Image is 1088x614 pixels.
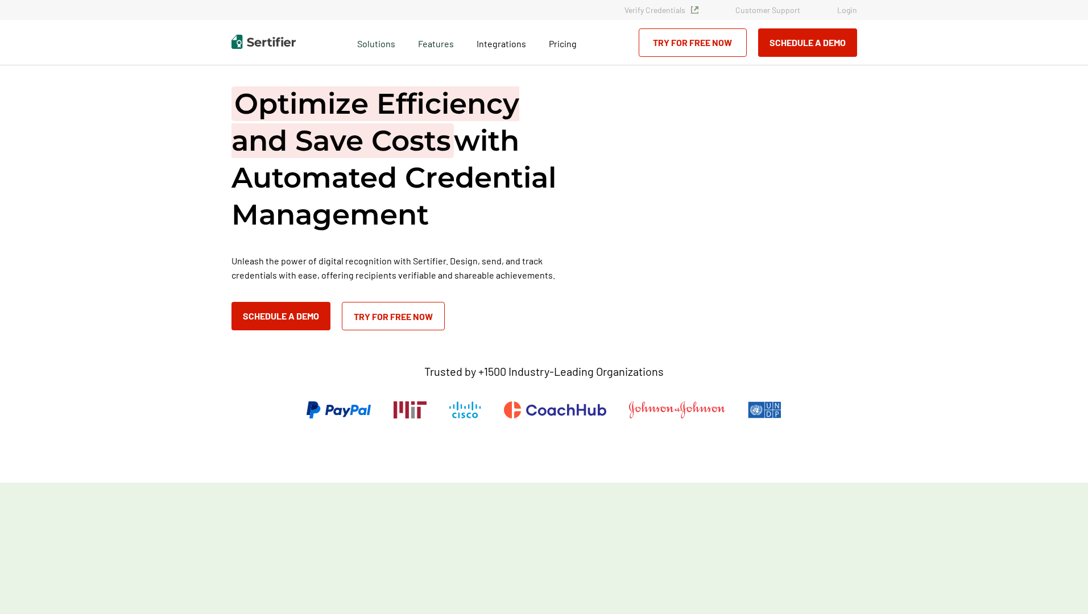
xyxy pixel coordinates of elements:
span: Optimize Efficiency and Save Costs [231,86,519,158]
img: Cisco [449,401,481,418]
img: PayPal [307,401,371,418]
img: UNDP [748,401,781,418]
a: Try for Free Now [639,28,747,57]
p: Trusted by +1500 Industry-Leading Organizations [424,364,664,379]
h1: with Automated Credential Management [231,85,573,233]
span: Pricing [549,38,577,49]
a: Integrations [477,35,526,49]
img: Massachusetts Institute of Technology [394,401,427,418]
img: Verified [691,6,698,14]
img: Johnson & Johnson [629,401,725,418]
span: Integrations [477,38,526,49]
img: Sertifier | Digital Credentialing Platform [231,35,296,49]
a: Login [837,5,857,15]
p: Unleash the power of digital recognition with Sertifier. Design, send, and track credentials with... [231,254,573,282]
span: Features [418,35,454,49]
span: Solutions [357,35,395,49]
img: CoachHub [504,401,606,418]
a: Verify Credentials [624,5,698,15]
a: Pricing [549,35,577,49]
a: Try for Free Now [342,302,445,330]
a: Customer Support [735,5,800,15]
